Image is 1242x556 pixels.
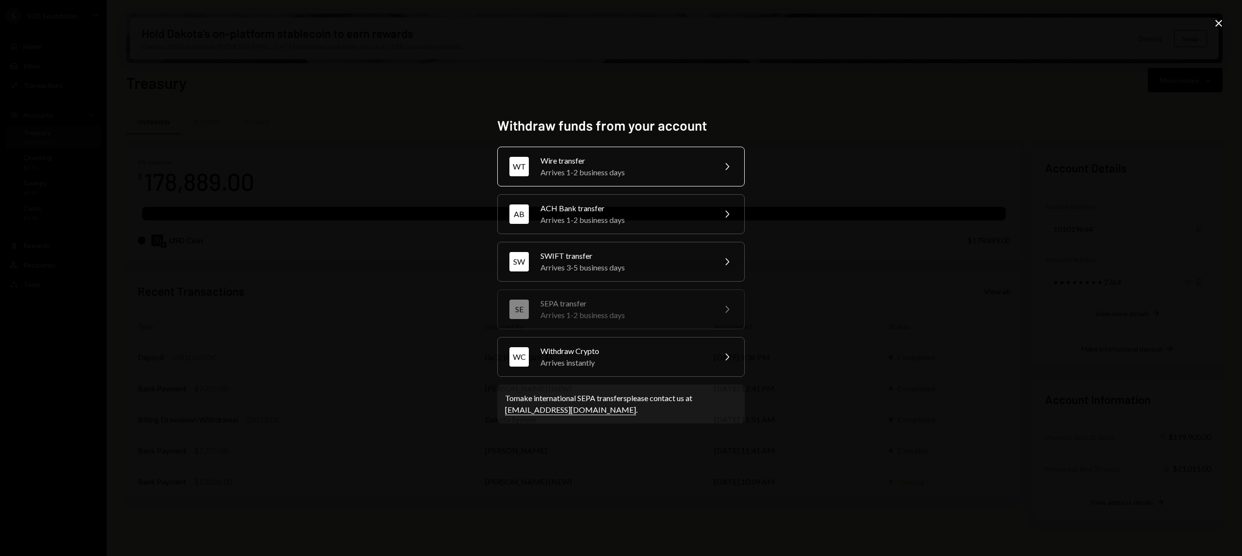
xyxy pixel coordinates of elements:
[540,262,709,273] div: Arrives 3-5 business days
[540,214,709,226] div: Arrives 1-2 business days
[497,337,745,377] button: WCWithdraw CryptoArrives instantly
[497,242,745,282] button: SWSWIFT transferArrives 3-5 business days
[540,250,709,262] div: SWIFT transfer
[540,155,709,167] div: Wire transfer
[509,204,529,224] div: AB
[509,347,529,367] div: WC
[540,345,709,357] div: Withdraw Crypto
[497,116,745,135] h2: Withdraw funds from your account
[540,309,709,321] div: Arrives 1-2 business days
[509,252,529,271] div: SW
[509,157,529,176] div: WT
[509,300,529,319] div: SE
[540,357,709,369] div: Arrives instantly
[540,202,709,214] div: ACH Bank transfer
[497,147,745,186] button: WTWire transferArrives 1-2 business days
[505,405,636,415] a: [EMAIL_ADDRESS][DOMAIN_NAME]
[497,194,745,234] button: ABACH Bank transferArrives 1-2 business days
[505,392,737,416] div: To make international SEPA transfers please contact us at .
[497,289,745,329] button: SESEPA transferArrives 1-2 business days
[540,298,709,309] div: SEPA transfer
[540,167,709,178] div: Arrives 1-2 business days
